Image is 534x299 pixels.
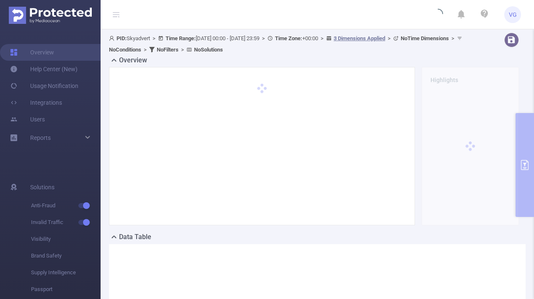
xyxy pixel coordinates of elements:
[109,46,141,53] b: No Conditions
[259,35,267,41] span: >
[150,35,158,41] span: >
[31,264,101,281] span: Supply Intelligence
[117,35,127,41] b: PID:
[10,77,78,94] a: Usage Notification
[334,35,385,41] u: 3 Dimensions Applied
[179,46,187,53] span: >
[31,197,101,214] span: Anti-Fraud
[109,35,464,53] span: Skyadvert [DATE] 00:00 - [DATE] 23:59 +00:00
[119,55,147,65] h2: Overview
[31,231,101,247] span: Visibility
[10,94,62,111] a: Integrations
[119,232,151,242] h2: Data Table
[31,247,101,264] span: Brand Safety
[401,35,449,41] b: No Time Dimensions
[30,134,51,141] span: Reports
[141,46,149,53] span: >
[10,61,78,77] a: Help Center (New)
[318,35,326,41] span: >
[275,35,302,41] b: Time Zone:
[30,129,51,146] a: Reports
[109,36,117,41] i: icon: user
[10,44,54,61] a: Overview
[449,35,457,41] span: >
[157,46,179,53] b: No Filters
[31,281,101,298] span: Passport
[433,9,443,21] i: icon: loading
[31,214,101,231] span: Invalid Traffic
[194,46,223,53] b: No Solutions
[10,111,45,128] a: Users
[385,35,393,41] span: >
[509,6,517,23] span: VG
[30,179,54,196] span: Solutions
[9,7,92,24] img: Protected Media
[166,35,196,41] b: Time Range:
